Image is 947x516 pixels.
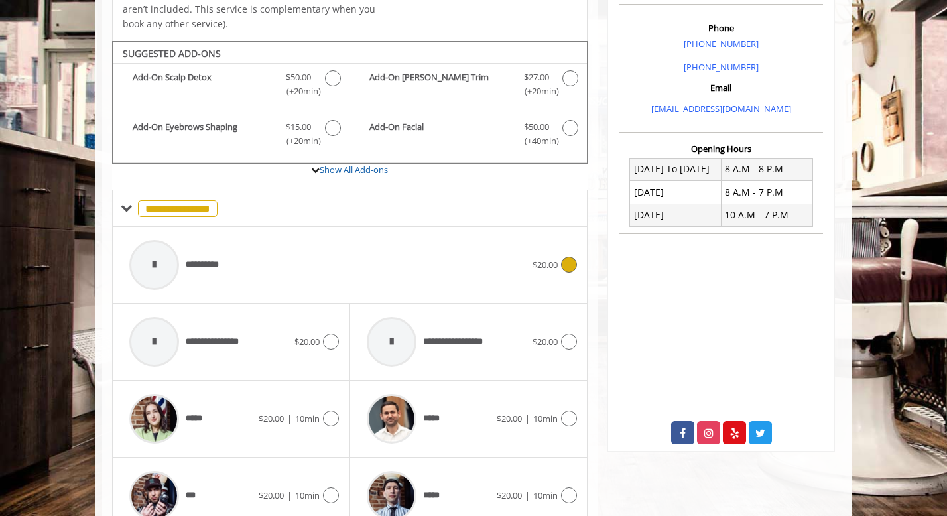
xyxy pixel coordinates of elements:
b: SUGGESTED ADD-ONS [123,47,221,60]
span: | [525,413,530,424]
label: Add-On Scalp Detox [119,70,342,101]
td: 8 A.M - 8 P.M [721,158,812,180]
span: $20.00 [533,259,558,271]
span: $20.00 [533,336,558,348]
b: Add-On [PERSON_NAME] Trim [369,70,510,98]
span: (+20min ) [279,84,318,98]
b: Add-On Eyebrows Shaping [133,120,273,148]
span: (+20min ) [517,84,556,98]
label: Add-On Beard Trim [356,70,580,101]
a: [PHONE_NUMBER] [684,38,759,50]
span: $27.00 [524,70,549,84]
b: Add-On Facial [369,120,510,148]
span: $20.00 [259,489,284,501]
h3: Email [623,83,820,92]
span: (+20min ) [279,134,318,148]
a: [EMAIL_ADDRESS][DOMAIN_NAME] [651,103,791,115]
span: 10min [295,489,320,501]
span: (+40min ) [517,134,556,148]
span: $50.00 [524,120,549,134]
td: 10 A.M - 7 P.M [721,204,812,226]
h3: Opening Hours [619,144,823,153]
a: [PHONE_NUMBER] [684,61,759,73]
label: Add-On Eyebrows Shaping [119,120,342,151]
td: [DATE] [630,181,722,204]
span: | [287,413,292,424]
b: Add-On Scalp Detox [133,70,273,98]
div: Neck Clean Up/Shape Up Add-onS [112,41,588,164]
span: $20.00 [497,413,522,424]
td: 8 A.M - 7 P.M [721,181,812,204]
span: 10min [295,413,320,424]
span: $20.00 [497,489,522,501]
span: $20.00 [259,413,284,424]
span: $15.00 [286,120,311,134]
span: | [287,489,292,501]
td: [DATE] To [DATE] [630,158,722,180]
span: 10min [533,489,558,501]
td: [DATE] [630,204,722,226]
label: Add-On Facial [356,120,580,151]
h3: Phone [623,23,820,32]
a: Show All Add-ons [320,164,388,176]
span: | [525,489,530,501]
span: 10min [533,413,558,424]
span: $20.00 [294,336,320,348]
span: $50.00 [286,70,311,84]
